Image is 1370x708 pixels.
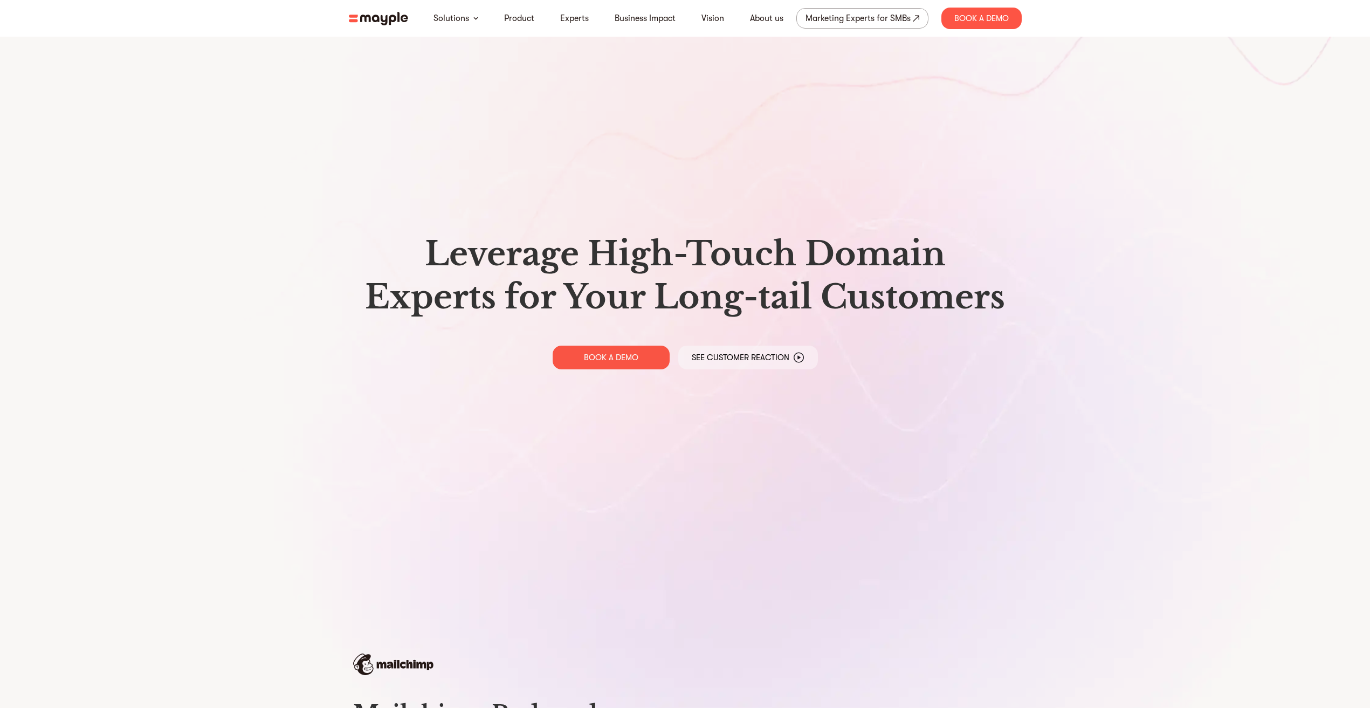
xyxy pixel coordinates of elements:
img: mayple-logo [349,12,408,25]
a: BOOK A DEMO [553,346,670,369]
div: Marketing Experts for SMBs [806,11,911,26]
a: About us [750,12,783,25]
a: Marketing Experts for SMBs [796,8,928,29]
div: Book A Demo [941,8,1022,29]
h1: Leverage High-Touch Domain Experts for Your Long-tail Customers [357,232,1013,319]
a: Experts [560,12,589,25]
img: arrow-down [473,17,478,20]
p: See Customer Reaction [692,352,789,363]
p: BOOK A DEMO [584,352,638,363]
img: mailchimp-logo [353,654,433,675]
a: Solutions [433,12,469,25]
a: Vision [701,12,724,25]
a: Business Impact [615,12,676,25]
a: Product [504,12,534,25]
a: See Customer Reaction [678,346,818,369]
